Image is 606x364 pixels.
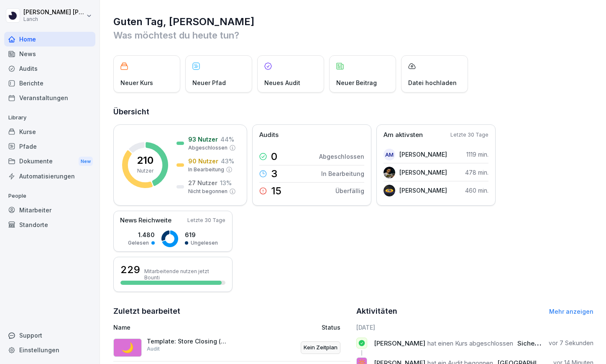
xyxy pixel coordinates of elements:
[466,150,488,159] p: 1119 min.
[399,168,447,177] p: [PERSON_NAME]
[427,339,513,347] span: hat einen Kurs abgeschlossen
[79,157,93,166] div: New
[147,338,230,345] p: Template: Store Closing (morning cleaning)xxx
[144,268,225,281] p: Mitarbeitende nutzen jetzt Bounti
[113,106,593,118] h2: Übersicht
[191,239,218,247] p: Ungelesen
[137,167,153,175] p: Nutzer
[319,152,364,161] p: Abgeschlossen
[192,78,226,87] p: Neuer Pfad
[4,32,95,46] a: Home
[23,9,84,16] p: [PERSON_NAME] [PERSON_NAME]
[185,230,218,239] p: 619
[356,323,593,332] h6: [DATE]
[188,166,224,173] p: In Bearbeitung
[321,169,364,178] p: In Bearbeitung
[4,189,95,203] p: People
[128,239,149,247] p: Gelesen
[408,78,457,87] p: Datei hochladen
[221,157,234,165] p: 43 %
[113,323,258,332] p: Name
[4,154,95,169] div: Dokumente
[188,188,228,195] p: Nicht begonnen
[264,78,300,87] p: Neues Audit
[4,111,95,124] p: Library
[384,149,395,160] div: AM
[4,76,95,90] a: Berichte
[4,90,95,105] a: Veranstaltungen
[187,217,225,224] p: Letzte 30 Tage
[335,186,364,195] p: Überfällig
[188,178,217,187] p: 27 Nutzer
[23,16,84,22] p: Lanch
[128,230,155,239] p: 1.480
[120,216,171,225] p: News Reichweite
[384,185,395,196] img: g4w5x5mlkjus3ukx1xap2hc0.png
[399,186,447,195] p: [PERSON_NAME]
[113,305,350,317] h2: Zuletzt bearbeitet
[450,131,488,139] p: Letzte 30 Tage
[188,135,218,144] p: 93 Nutzer
[113,334,350,361] a: 🌙Template: Store Closing (morning cleaning)xxxAuditKein Zeitplan
[259,130,279,140] p: Audits
[147,345,160,353] p: Audit
[4,139,95,154] a: Pfade
[304,343,338,352] p: Kein Zeitplan
[4,61,95,76] a: Audits
[4,343,95,357] a: Einstellungen
[465,186,488,195] p: 460 min.
[120,78,153,87] p: Neuer Kurs
[137,155,153,165] p: 210
[271,169,277,179] p: 3
[4,154,95,169] a: DokumenteNew
[220,135,234,144] p: 44 %
[465,168,488,177] p: 478 min.
[384,167,395,178] img: czp1xeqzgsgl3dela7oyzziw.png
[271,152,277,162] p: 0
[384,130,423,140] p: Am aktivsten
[399,150,447,159] p: [PERSON_NAME]
[336,78,377,87] p: Neuer Beitrag
[120,263,140,277] h3: 229
[374,339,425,347] span: [PERSON_NAME]
[356,305,397,317] h2: Aktivitäten
[188,144,228,152] p: Abgeschlossen
[549,308,593,315] a: Mehr anzeigen
[113,15,593,28] h1: Guten Tag, [PERSON_NAME]
[4,124,95,139] a: Kurse
[4,203,95,217] a: Mitarbeiter
[188,157,218,165] p: 90 Nutzer
[4,328,95,343] div: Support
[271,186,281,196] p: 15
[549,339,593,347] p: vor 7 Sekunden
[4,169,95,183] a: Automatisierungen
[322,323,340,332] p: Status
[113,28,593,42] p: Was möchtest du heute tun?
[220,178,232,187] p: 13 %
[4,46,95,61] a: News
[121,340,134,355] p: 🌙
[4,217,95,232] a: Standorte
